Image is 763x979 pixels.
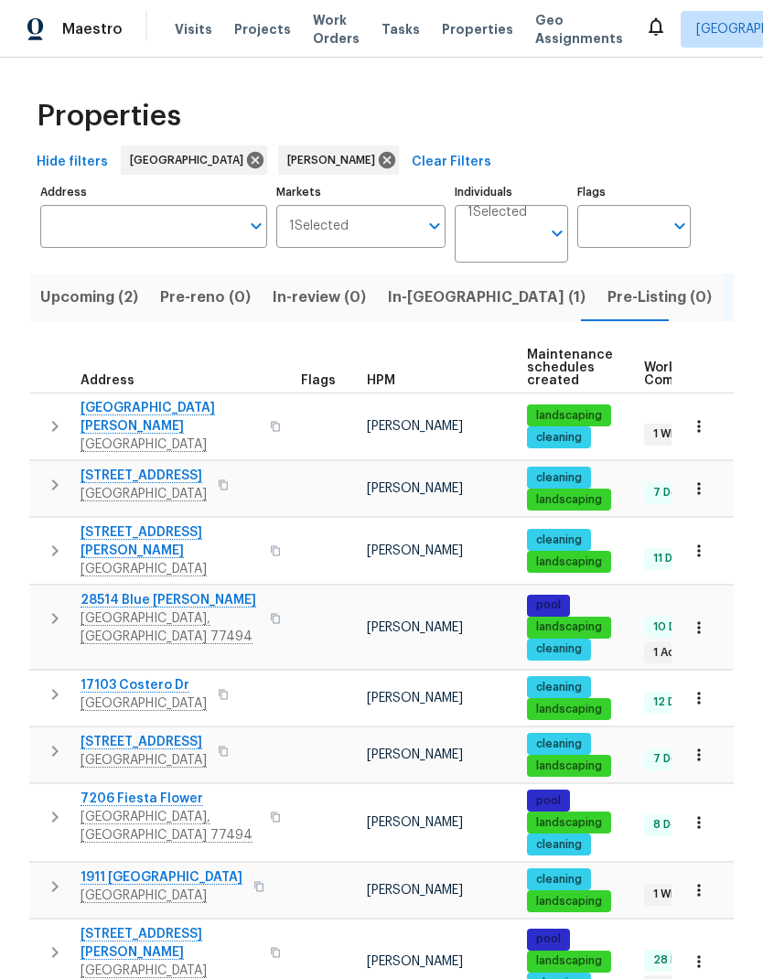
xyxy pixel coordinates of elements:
[529,737,589,752] span: cleaning
[646,817,699,833] span: 8 Done
[646,694,704,710] span: 12 Done
[412,151,491,174] span: Clear Filters
[529,408,609,424] span: landscaping
[529,894,609,909] span: landscaping
[301,374,336,387] span: Flags
[646,887,687,902] span: 1 WIP
[404,145,499,179] button: Clear Filters
[646,426,687,442] span: 1 WIP
[367,544,463,557] span: [PERSON_NAME]
[40,285,138,310] span: Upcoming (2)
[40,187,267,198] label: Address
[467,205,527,221] span: 1 Selected
[644,361,759,387] span: Work Order Completion
[313,11,360,48] span: Work Orders
[529,837,589,853] span: cleaning
[646,619,704,635] span: 10 Done
[529,533,589,548] span: cleaning
[527,349,613,387] span: Maintenance schedules created
[160,285,251,310] span: Pre-reno (0)
[529,793,568,809] span: pool
[367,482,463,495] span: [PERSON_NAME]
[278,145,399,175] div: [PERSON_NAME]
[367,955,463,968] span: [PERSON_NAME]
[529,554,609,570] span: landscaping
[529,931,568,947] span: pool
[529,815,609,831] span: landscaping
[544,221,570,246] button: Open
[529,492,609,508] span: landscaping
[367,884,463,897] span: [PERSON_NAME]
[367,692,463,705] span: [PERSON_NAME]
[529,470,589,486] span: cleaning
[130,151,251,169] span: [GEOGRAPHIC_DATA]
[646,485,699,500] span: 7 Done
[37,107,181,125] span: Properties
[273,285,366,310] span: In-review (0)
[529,702,609,717] span: landscaping
[529,872,589,888] span: cleaning
[529,758,609,774] span: landscaping
[646,645,723,661] span: 1 Accepted
[577,187,691,198] label: Flags
[276,187,446,198] label: Markets
[529,430,589,446] span: cleaning
[667,213,693,239] button: Open
[121,145,267,175] div: [GEOGRAPHIC_DATA]
[529,641,589,657] span: cleaning
[646,551,701,566] span: 11 Done
[529,619,609,635] span: landscaping
[607,285,712,310] span: Pre-Listing (0)
[289,219,349,234] span: 1 Selected
[422,213,447,239] button: Open
[367,621,463,634] span: [PERSON_NAME]
[388,285,586,310] span: In-[GEOGRAPHIC_DATA] (1)
[646,952,706,968] span: 28 Done
[529,953,609,969] span: landscaping
[367,374,395,387] span: HPM
[81,374,134,387] span: Address
[175,20,212,38] span: Visits
[62,20,123,38] span: Maestro
[367,816,463,829] span: [PERSON_NAME]
[529,597,568,613] span: pool
[29,145,115,179] button: Hide filters
[234,20,291,38] span: Projects
[37,151,108,174] span: Hide filters
[455,187,568,198] label: Individuals
[287,151,382,169] span: [PERSON_NAME]
[243,213,269,239] button: Open
[529,680,589,695] span: cleaning
[535,11,623,48] span: Geo Assignments
[381,23,420,36] span: Tasks
[442,20,513,38] span: Properties
[367,420,463,433] span: [PERSON_NAME]
[367,748,463,761] span: [PERSON_NAME]
[646,751,699,767] span: 7 Done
